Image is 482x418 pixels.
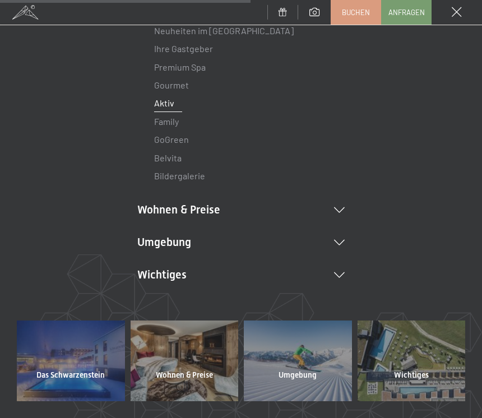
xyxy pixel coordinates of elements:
a: Aktiv [154,97,174,108]
a: Belvita [154,152,182,163]
a: Wichtiges Hotel Schwarzenstein – unser Wochenprogramm für Aktive [355,321,469,401]
a: Ihre Gastgeber [154,43,213,54]
span: Wichtiges [394,370,429,381]
a: Wohnen & Preise Hotel Schwarzenstein – unser Wochenprogramm für Aktive [128,321,242,401]
a: Gourmet [154,80,189,90]
a: Umgebung Hotel Schwarzenstein – unser Wochenprogramm für Aktive [241,321,355,401]
span: Buchen [342,7,370,17]
span: Umgebung [279,370,317,381]
span: Wohnen & Preise [156,370,213,381]
a: Bildergalerie [154,170,205,181]
a: Neuheiten im [GEOGRAPHIC_DATA] [154,25,294,36]
span: Anfragen [388,7,425,17]
a: Buchen [331,1,381,24]
span: Das Schwarzenstein [36,370,105,381]
a: Family [154,116,179,127]
a: Das Schwarzenstein Hotel Schwarzenstein – unser Wochenprogramm für Aktive [14,321,128,401]
a: Anfragen [382,1,431,24]
a: Premium Spa [154,62,206,72]
a: GoGreen [154,134,189,145]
